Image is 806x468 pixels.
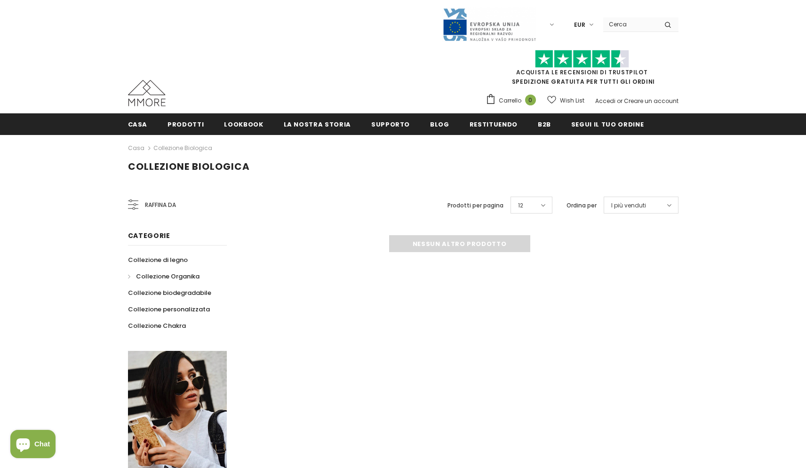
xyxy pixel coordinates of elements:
a: supporto [371,113,410,135]
a: Collezione Chakra [128,317,186,334]
span: Collezione Organika [136,272,200,281]
span: Collezione personalizzata [128,305,210,314]
span: Categorie [128,231,170,240]
span: Raffina da [145,200,176,210]
span: Carrello [499,96,521,105]
img: Javni Razpis [442,8,536,42]
a: Acquista le recensioni di TrustPilot [516,68,648,76]
span: 0 [525,95,536,105]
span: 12 [518,201,523,210]
span: Lookbook [224,120,263,129]
span: EUR [574,20,585,30]
a: La nostra storia [284,113,351,135]
a: Collezione personalizzata [128,301,210,317]
a: Restituendo [470,113,518,135]
span: Collezione di legno [128,255,188,264]
label: Ordina per [567,201,597,210]
span: B2B [538,120,551,129]
a: Collezione di legno [128,252,188,268]
a: B2B [538,113,551,135]
a: Casa [128,113,148,135]
a: Carrello 0 [486,94,541,108]
inbox-online-store-chat: Shopify online store chat [8,430,58,460]
span: Wish List [560,96,584,105]
a: Collezione biologica [153,144,212,152]
span: SPEDIZIONE GRATUITA PER TUTTI GLI ORDINI [486,54,678,86]
a: Collezione biodegradabile [128,285,211,301]
input: Search Site [603,17,657,31]
span: Collezione Chakra [128,321,186,330]
span: La nostra storia [284,120,351,129]
span: Blog [430,120,449,129]
label: Prodotti per pagina [447,201,503,210]
span: Prodotti [168,120,204,129]
span: I più venduti [611,201,646,210]
span: Segui il tuo ordine [571,120,644,129]
a: Casa [128,143,144,154]
img: Fidati di Pilot Stars [535,50,629,68]
a: Javni Razpis [442,20,536,28]
a: Creare un account [624,97,678,105]
a: Wish List [547,92,584,109]
a: Blog [430,113,449,135]
span: Collezione biologica [128,160,250,173]
a: Collezione Organika [128,268,200,285]
span: Restituendo [470,120,518,129]
img: Casi MMORE [128,80,166,106]
a: Segui il tuo ordine [571,113,644,135]
a: Accedi [595,97,615,105]
span: supporto [371,120,410,129]
a: Lookbook [224,113,263,135]
span: Casa [128,120,148,129]
a: Prodotti [168,113,204,135]
span: Collezione biodegradabile [128,288,211,297]
span: or [617,97,622,105]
